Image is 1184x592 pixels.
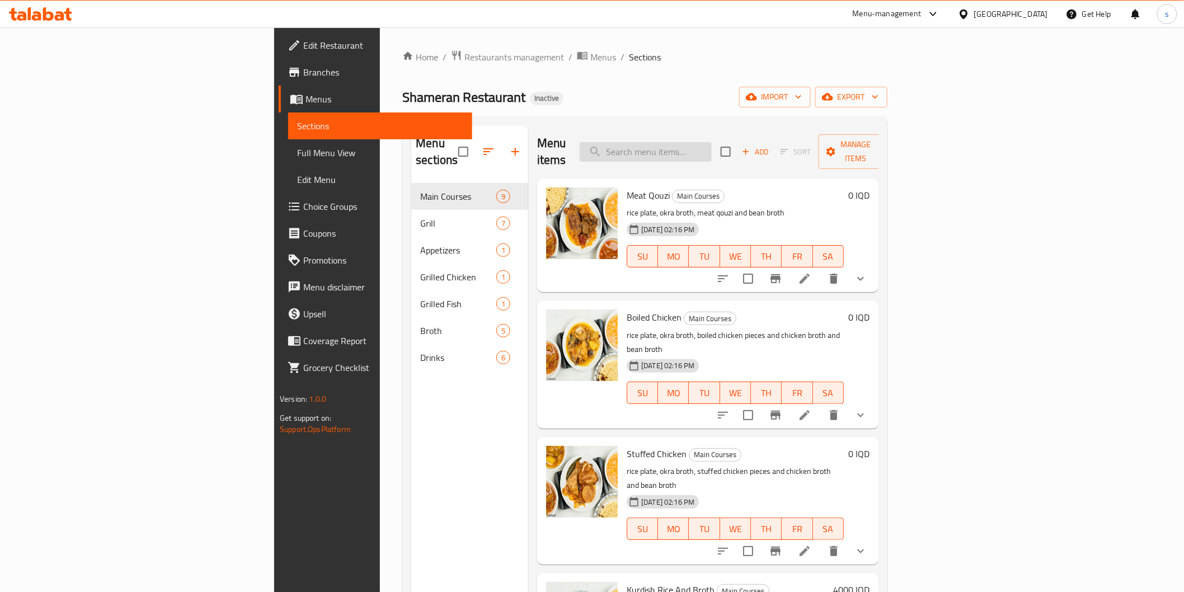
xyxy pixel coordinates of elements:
[854,408,867,422] svg: Show Choices
[496,270,510,284] div: items
[627,328,844,356] p: rice plate, okra broth, boiled chicken pieces and chicken broth and bean broth
[813,518,844,540] button: SA
[411,178,528,375] nav: Menu sections
[725,385,746,401] span: WE
[464,50,564,64] span: Restaurants management
[502,138,529,165] button: Add section
[710,402,736,429] button: sort-choices
[720,245,751,267] button: WE
[497,272,510,283] span: 1
[848,446,870,462] h6: 0 IQD
[279,32,472,59] a: Edit Restaurant
[693,385,715,401] span: TU
[303,253,463,267] span: Promotions
[673,190,724,203] span: Main Courses
[420,270,496,284] span: Grilled Chicken
[762,402,789,429] button: Branch-specific-item
[497,245,510,256] span: 1
[297,119,463,133] span: Sections
[530,93,563,103] span: Inactive
[798,408,811,422] a: Edit menu item
[577,50,616,64] a: Menus
[663,248,684,265] span: MO
[280,422,351,436] a: Support.OpsPlatform
[496,190,510,203] div: items
[847,402,874,429] button: show more
[632,248,654,265] span: SU
[496,297,510,311] div: items
[632,385,654,401] span: SU
[420,324,496,337] div: Broth
[303,227,463,240] span: Coupons
[303,65,463,79] span: Branches
[762,538,789,565] button: Branch-specific-item
[621,50,624,64] li: /
[279,247,472,274] a: Promotions
[420,217,496,230] span: Grill
[854,544,867,558] svg: Show Choices
[280,392,307,406] span: Version:
[782,518,812,540] button: FR
[820,265,847,292] button: delete
[546,446,618,518] img: Stuffed Chicken
[786,521,808,537] span: FR
[786,248,808,265] span: FR
[288,139,472,166] a: Full Menu View
[739,87,811,107] button: import
[725,248,746,265] span: WE
[798,544,811,558] a: Edit menu item
[627,464,844,492] p: rice plate, okra broth, stuffed chicken pieces and chicken broth and bean broth
[751,382,782,404] button: TH
[306,92,463,106] span: Menus
[637,360,699,371] span: [DATE] 02:16 PM
[782,382,812,404] button: FR
[853,7,922,21] div: Menu-management
[288,166,472,193] a: Edit Menu
[627,245,658,267] button: SU
[720,518,751,540] button: WE
[725,521,746,537] span: WE
[279,300,472,327] a: Upsell
[568,50,572,64] li: /
[684,312,736,325] span: Main Courses
[497,218,510,229] span: 7
[475,138,502,165] span: Sort sections
[496,324,510,337] div: items
[497,191,510,202] span: 9
[773,143,819,161] span: Select section first
[297,146,463,159] span: Full Menu View
[420,297,496,311] span: Grilled Fish
[303,280,463,294] span: Menu disclaimer
[755,385,777,401] span: TH
[824,90,878,104] span: export
[546,309,618,381] img: Boiled Chicken
[817,521,839,537] span: SA
[658,382,689,404] button: MO
[303,39,463,52] span: Edit Restaurant
[627,187,670,204] span: Meat Qouzi
[590,50,616,64] span: Menus
[411,183,528,210] div: Main Courses9
[420,243,496,257] span: Appetizers
[497,299,510,309] span: 1
[279,274,472,300] a: Menu disclaimer
[740,145,770,158] span: Add
[279,354,472,381] a: Grocery Checklist
[420,190,496,203] div: Main Courses
[627,309,682,326] span: Boiled Chicken
[297,173,463,186] span: Edit Menu
[755,521,777,537] span: TH
[279,86,472,112] a: Menus
[537,135,566,168] h2: Menu items
[303,307,463,321] span: Upsell
[828,138,885,166] span: Manage items
[782,245,812,267] button: FR
[737,143,773,161] button: Add
[755,248,777,265] span: TH
[689,448,741,461] span: Main Courses
[817,248,839,265] span: SA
